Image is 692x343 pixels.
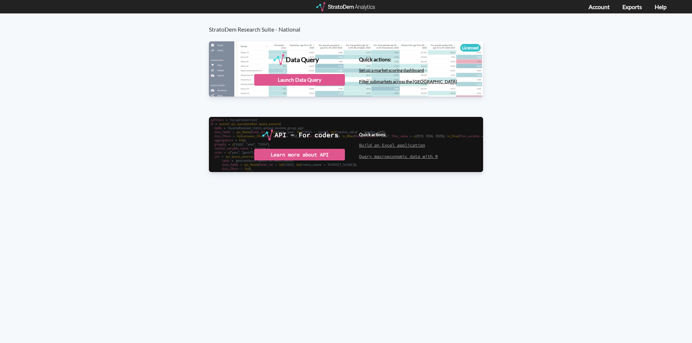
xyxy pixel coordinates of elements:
div: Data Query [286,54,319,65]
div: Launch Data Query [254,74,345,86]
h4: Quick actions: [359,57,457,62]
a: Help [655,3,667,10]
div: Licensed [460,44,481,52]
h4: Quick actions: [359,132,438,137]
a: Set up a market scoring dashboard [359,68,424,73]
div: API - For coders [275,130,338,140]
div: Learn more about API [254,149,345,160]
a: Exports [622,3,642,10]
a: Filter submarkets across the [GEOGRAPHIC_DATA] [359,79,457,84]
h3: StratoDem Research Suite - National [209,13,491,33]
a: Query macroeconomic data with R [359,154,438,159]
a: Account [589,3,610,10]
a: Build an Excel application [359,142,425,148]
